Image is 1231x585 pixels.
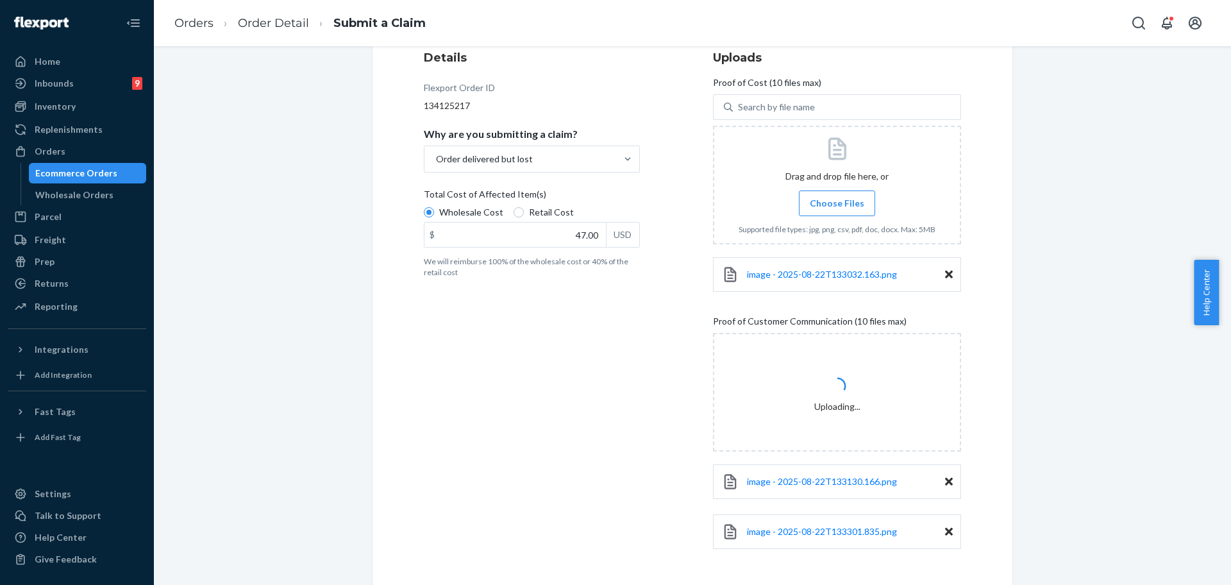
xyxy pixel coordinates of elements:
div: Ecommerce Orders [35,167,117,180]
h3: Details [424,49,640,66]
span: Choose Files [810,197,864,210]
div: Add Fast Tag [35,432,81,443]
div: $ [424,223,440,247]
h3: Uploads [713,49,961,66]
a: image - 2025-08-22T133032.163.png [747,268,897,281]
button: Open Search Box [1126,10,1151,36]
div: Fast Tags [35,405,76,418]
button: Close Navigation [121,10,146,36]
div: Flexport Order ID [424,81,495,99]
div: 9 [132,77,142,90]
button: Integrations [8,339,146,360]
div: Wholesale Orders [35,189,113,201]
div: USD [606,223,639,247]
img: Flexport logo [14,17,69,30]
a: image - 2025-08-22T133301.835.png [747,525,897,538]
div: Order delivered but lost [436,153,533,165]
button: Fast Tags [8,402,146,422]
a: Replenishments [8,119,146,140]
div: Parcel [35,210,62,223]
a: Settings [8,484,146,504]
span: image - 2025-08-22T133032.163.png [747,269,897,280]
div: Home [35,55,60,68]
div: Inventory [35,100,76,113]
div: Uploading... [814,372,860,413]
div: Search by file name [738,101,815,114]
a: Inbounds9 [8,73,146,94]
a: Inventory [8,96,146,117]
span: image - 2025-08-22T133301.835.png [747,526,897,537]
div: Settings [35,487,71,500]
span: Total Cost of Affected Item(s) [424,188,546,206]
div: Talk to Support [35,509,101,522]
div: Orders [35,145,65,158]
p: We will reimburse 100% of the wholesale cost or 40% of the retail cost [424,256,640,278]
a: Add Integration [8,365,146,386]
button: Help Center [1194,260,1219,325]
button: Open account menu [1182,10,1208,36]
a: Prep [8,251,146,272]
div: Give Feedback [35,553,97,566]
input: Wholesale Cost [424,207,434,217]
a: Submit a Claim [333,16,426,30]
div: Inbounds [35,77,74,90]
div: Prep [35,255,54,268]
div: 134125217 [424,99,640,112]
span: Proof of Cost (10 files max) [713,76,821,94]
div: Replenishments [35,123,103,136]
div: Reporting [35,300,78,313]
div: Help Center [35,531,87,544]
a: Order Detail [238,16,309,30]
button: Give Feedback [8,549,146,570]
a: Add Fast Tag [8,427,146,448]
button: Open notifications [1154,10,1180,36]
div: Freight [35,233,66,246]
p: Why are you submitting a claim? [424,128,578,140]
span: Wholesale Cost [439,206,503,219]
ol: breadcrumbs [164,4,436,42]
span: Proof of Customer Communication (10 files max) [713,315,907,333]
a: Help Center [8,527,146,548]
a: Freight [8,230,146,250]
a: Talk to Support [8,505,146,526]
a: Home [8,51,146,72]
a: Parcel [8,207,146,227]
a: Wholesale Orders [29,185,147,205]
div: Returns [35,277,69,290]
input: Retail Cost [514,207,524,217]
a: Orders [174,16,214,30]
input: $USD [424,223,606,247]
a: Returns [8,273,146,294]
div: Integrations [35,343,88,356]
a: Ecommerce Orders [29,163,147,183]
a: Orders [8,141,146,162]
span: image - 2025-08-22T133130.166.png [747,476,897,487]
span: Retail Cost [529,206,574,219]
div: Add Integration [35,369,92,380]
a: Reporting [8,296,146,317]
